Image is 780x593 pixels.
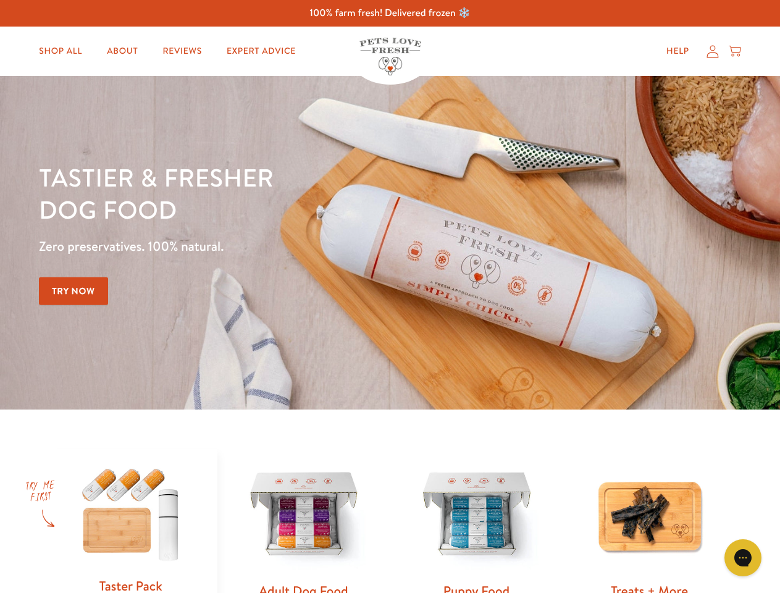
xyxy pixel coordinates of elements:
[39,277,108,305] a: Try Now
[39,161,507,225] h1: Tastier & fresher dog food
[29,39,92,64] a: Shop All
[217,39,306,64] a: Expert Advice
[153,39,211,64] a: Reviews
[656,39,699,64] a: Help
[359,38,421,75] img: Pets Love Fresh
[97,39,148,64] a: About
[718,535,768,581] iframe: Gorgias live chat messenger
[39,235,507,258] p: Zero preservatives. 100% natural.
